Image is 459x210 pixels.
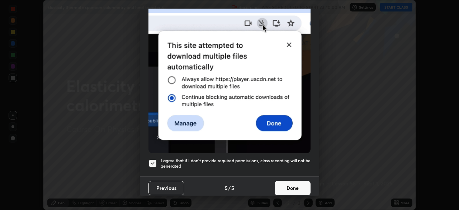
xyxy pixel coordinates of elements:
button: Done [275,181,311,195]
h4: 5 [231,184,234,192]
h4: 5 [225,184,228,192]
h4: / [228,184,231,192]
h5: I agree that if I don't provide required permissions, class recording will not be generated [161,158,311,169]
button: Previous [148,181,184,195]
